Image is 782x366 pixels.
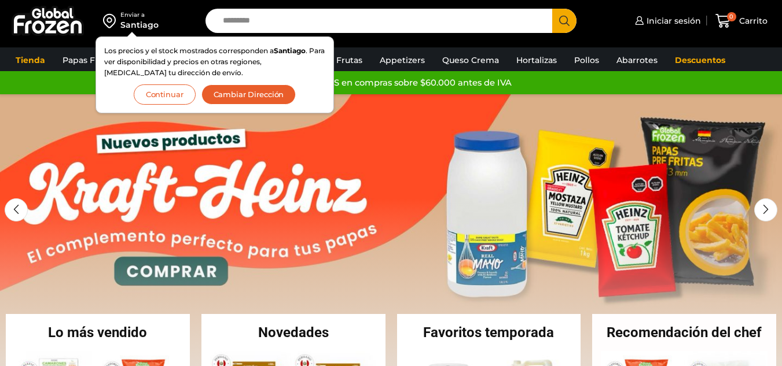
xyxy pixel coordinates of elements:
[274,46,306,55] strong: Santiago
[754,198,777,221] div: Next slide
[592,326,776,339] h2: Recomendación del chef
[5,198,28,221] div: Previous slide
[201,326,386,339] h2: Novedades
[644,15,701,27] span: Iniciar sesión
[397,326,581,339] h2: Favoritos temporada
[552,9,577,33] button: Search button
[713,8,770,35] a: 0 Carrito
[57,49,119,71] a: Papas Fritas
[374,49,431,71] a: Appetizers
[103,11,120,31] img: address-field-icon.svg
[120,11,159,19] div: Enviar a
[201,84,296,105] button: Cambiar Dirección
[10,49,51,71] a: Tienda
[120,19,159,31] div: Santiago
[736,15,768,27] span: Carrito
[632,9,701,32] a: Iniciar sesión
[134,84,196,105] button: Continuar
[511,49,563,71] a: Hortalizas
[104,45,325,79] p: Los precios y el stock mostrados corresponden a . Para ver disponibilidad y precios en otras regi...
[611,49,663,71] a: Abarrotes
[436,49,505,71] a: Queso Crema
[727,12,736,21] span: 0
[568,49,605,71] a: Pollos
[669,49,731,71] a: Descuentos
[6,326,190,339] h2: Lo más vendido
